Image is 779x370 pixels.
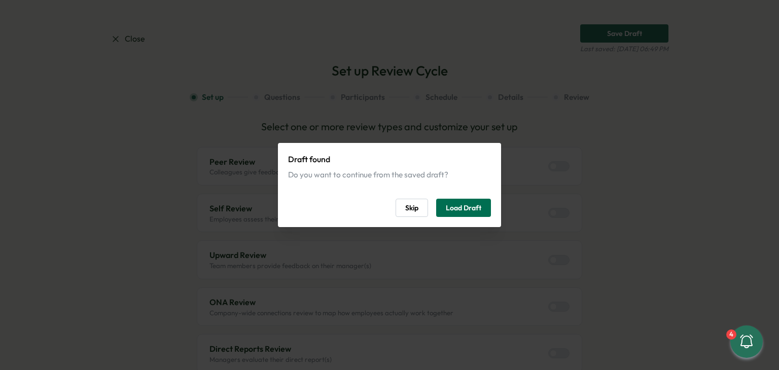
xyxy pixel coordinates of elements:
[436,199,491,217] button: Load Draft
[396,199,428,217] button: Skip
[288,153,491,166] p: Draft found
[730,325,763,358] button: 4
[288,169,491,180] div: Do you want to continue from the saved draft?
[405,199,418,216] span: Skip
[726,329,736,340] div: 4
[446,199,481,216] span: Load Draft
